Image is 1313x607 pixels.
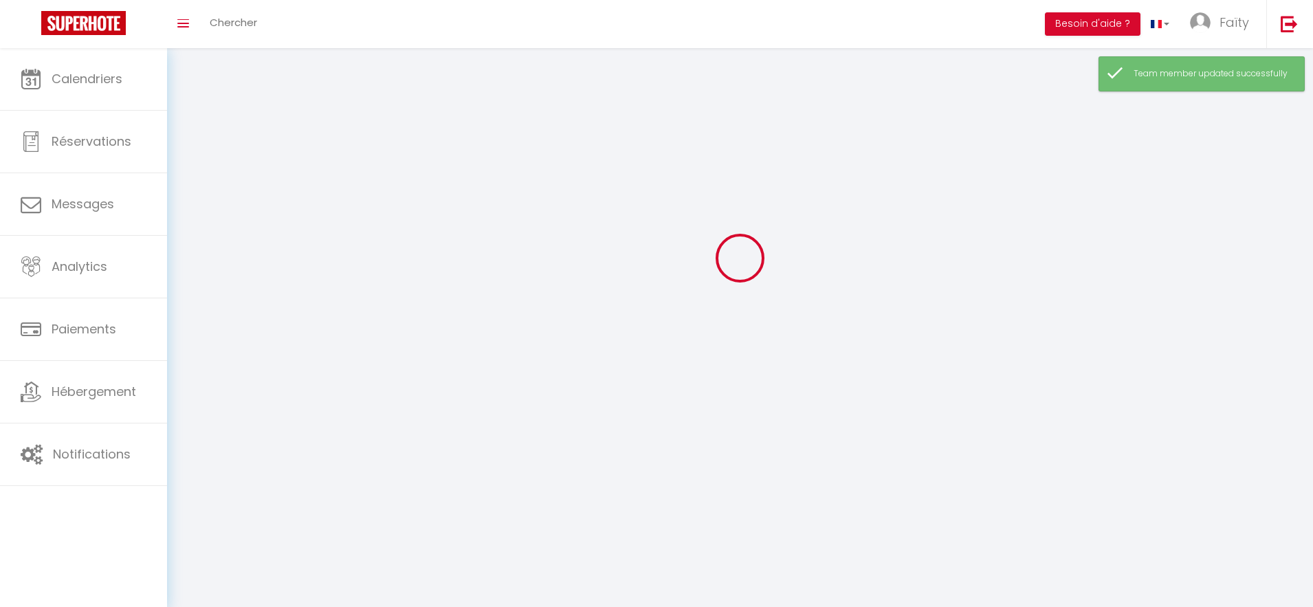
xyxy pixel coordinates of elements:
[52,70,122,87] span: Calendriers
[1190,12,1211,33] img: ...
[53,445,131,463] span: Notifications
[52,258,107,275] span: Analytics
[52,133,131,150] span: Réservations
[41,11,126,35] img: Super Booking
[1045,12,1140,36] button: Besoin d'aide ?
[52,320,116,338] span: Paiements
[1220,14,1249,31] span: Faïty
[210,15,257,30] span: Chercher
[52,383,136,400] span: Hébergement
[52,195,114,212] span: Messages
[1134,67,1290,80] div: Team member updated successfully
[1281,15,1298,32] img: logout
